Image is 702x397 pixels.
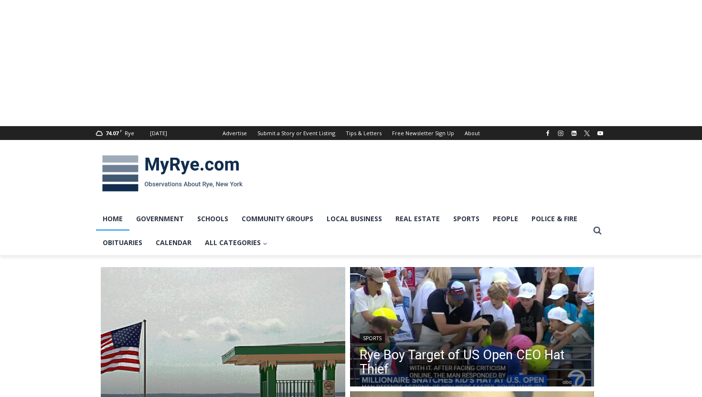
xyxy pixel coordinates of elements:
[217,126,485,140] nav: Secondary Navigation
[542,128,553,139] a: Facebook
[217,126,252,140] a: Advertise
[360,348,585,376] a: Rye Boy Target of US Open CEO Hat Thief
[198,231,274,255] a: All Categories
[96,149,249,198] img: MyRye.com
[106,129,118,137] span: 74.07
[125,129,134,138] div: Rye
[459,126,485,140] a: About
[525,207,584,231] a: Police & Fire
[389,207,447,231] a: Real Estate
[96,207,589,255] nav: Primary Navigation
[150,129,167,138] div: [DATE]
[149,231,198,255] a: Calendar
[129,207,191,231] a: Government
[350,267,595,389] a: Read More Rye Boy Target of US Open CEO Hat Thief
[387,126,459,140] a: Free Newsletter Sign Up
[320,207,389,231] a: Local Business
[191,207,235,231] a: Schools
[252,126,340,140] a: Submit a Story or Event Listing
[447,207,486,231] a: Sports
[581,128,593,139] a: X
[486,207,525,231] a: People
[96,207,129,231] a: Home
[589,222,606,239] button: View Search Form
[340,126,387,140] a: Tips & Letters
[360,333,385,343] a: Sports
[205,237,267,248] span: All Categories
[120,128,122,133] span: F
[235,207,320,231] a: Community Groups
[96,231,149,255] a: Obituaries
[595,128,606,139] a: YouTube
[555,128,566,139] a: Instagram
[350,267,595,389] img: (PHOTO: A Rye boy attending the US Open was the target of a CEO who snatched a hat being given to...
[568,128,580,139] a: Linkedin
